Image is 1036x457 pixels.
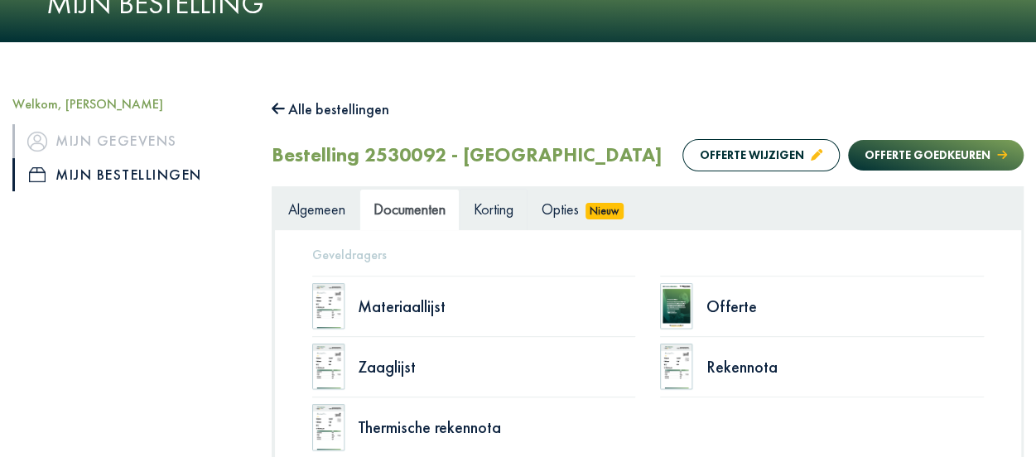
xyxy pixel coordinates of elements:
[848,140,1024,171] button: Offerte goedkeuren
[660,283,693,330] img: doc
[312,247,984,262] h5: Geveldragers
[542,200,579,219] span: Opties
[358,298,636,315] div: Materiaallijst
[312,344,345,390] img: doc
[358,419,636,435] div: Thermische rekennota
[12,96,247,112] h5: Welkom, [PERSON_NAME]
[474,200,513,219] span: Korting
[373,200,446,219] span: Documenten
[272,143,663,167] h2: Bestelling 2530092 - [GEOGRAPHIC_DATA]
[272,96,389,123] button: Alle bestellingen
[706,298,984,315] div: Offerte
[27,132,47,152] img: icon
[660,344,693,390] img: doc
[585,203,624,219] span: Nieuw
[312,283,345,330] img: doc
[288,200,345,219] span: Algemeen
[12,158,247,191] a: iconMijn bestellingen
[29,167,46,182] img: icon
[682,139,840,171] button: Offerte wijzigen
[706,358,984,375] div: Rekennota
[312,404,345,450] img: doc
[12,124,247,157] a: iconMijn gegevens
[358,358,636,375] div: Zaaglijst
[274,189,1021,229] ul: Tabs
